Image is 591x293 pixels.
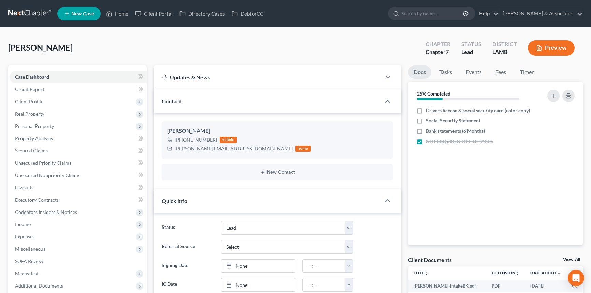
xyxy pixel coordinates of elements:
div: Chapter [426,48,450,56]
span: Unsecured Nonpriority Claims [15,172,80,178]
div: Lead [461,48,481,56]
input: -- : -- [303,278,346,291]
a: Titleunfold_more [414,270,428,275]
div: home [295,146,311,152]
td: [DATE] [525,280,566,292]
div: Chapter [426,40,450,48]
div: Open Intercom Messenger [568,270,584,286]
label: Signing Date [158,259,218,273]
div: LAMB [492,48,517,56]
span: Client Profile [15,99,43,104]
span: SOFA Review [15,258,43,264]
div: [PERSON_NAME] [167,127,388,135]
button: New Contact [167,170,388,175]
a: Secured Claims [10,145,147,157]
a: Help [476,8,499,20]
a: Date Added expand_more [530,270,561,275]
span: Lawsuits [15,185,33,190]
a: None [221,260,295,273]
input: Search by name... [402,7,464,20]
label: Status [158,221,218,235]
a: SOFA Review [10,255,147,267]
span: New Case [71,11,94,16]
span: Income [15,221,31,227]
a: Unsecured Nonpriority Claims [10,169,147,181]
a: Property Analysis [10,132,147,145]
a: Client Portal [132,8,176,20]
div: District [492,40,517,48]
span: Contact [162,98,181,104]
span: Case Dashboard [15,74,49,80]
span: Credit Report [15,86,44,92]
a: Timer [515,65,539,79]
a: Docs [408,65,431,79]
i: unfold_more [515,271,519,275]
a: Tasks [434,65,458,79]
div: Client Documents [408,256,452,263]
span: Secured Claims [15,148,48,153]
span: Additional Documents [15,283,63,289]
a: View All [563,257,580,262]
a: Credit Report [10,83,147,96]
span: Executory Contracts [15,197,59,203]
a: Fees [490,65,512,79]
i: expand_more [557,271,561,275]
i: unfold_more [424,271,428,275]
span: Real Property [15,111,44,117]
div: Updates & News [162,74,373,81]
span: NOT REQUIRED TO FILE TAXES [426,138,493,145]
span: Miscellaneous [15,246,45,252]
a: None [221,278,295,291]
label: IC Date [158,278,218,292]
td: [PERSON_NAME]-intakeBK.pdf [408,280,487,292]
span: Means Test [15,270,39,276]
a: Case Dashboard [10,71,147,83]
a: Lawsuits [10,181,147,194]
a: Extensionunfold_more [492,270,519,275]
a: Executory Contracts [10,194,147,206]
button: Preview [528,40,575,56]
a: Unsecured Priority Claims [10,157,147,169]
strong: 25% Completed [417,91,450,97]
a: [PERSON_NAME] & Associates [499,8,582,20]
span: Quick Info [162,197,187,204]
div: [PERSON_NAME][EMAIL_ADDRESS][DOMAIN_NAME] [175,145,293,152]
label: Referral Source [158,240,218,254]
span: Social Security Statement [426,117,480,124]
input: -- : -- [303,260,346,273]
a: Home [103,8,132,20]
span: Codebtors Insiders & Notices [15,209,77,215]
div: mobile [220,137,237,143]
td: PDF [486,280,525,292]
div: [PHONE_NUMBER] [175,136,217,143]
div: Status [461,40,481,48]
span: Unsecured Priority Claims [15,160,71,166]
a: Directory Cases [176,8,228,20]
span: Expenses [15,234,34,239]
a: Events [460,65,487,79]
a: DebtorCC [228,8,267,20]
span: [PERSON_NAME] [8,43,73,53]
span: 7 [446,48,449,55]
span: Personal Property [15,123,54,129]
span: Bank statements (6 Months) [426,128,485,134]
span: Drivers license & social security card (color copy) [426,107,530,114]
span: Property Analysis [15,135,53,141]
